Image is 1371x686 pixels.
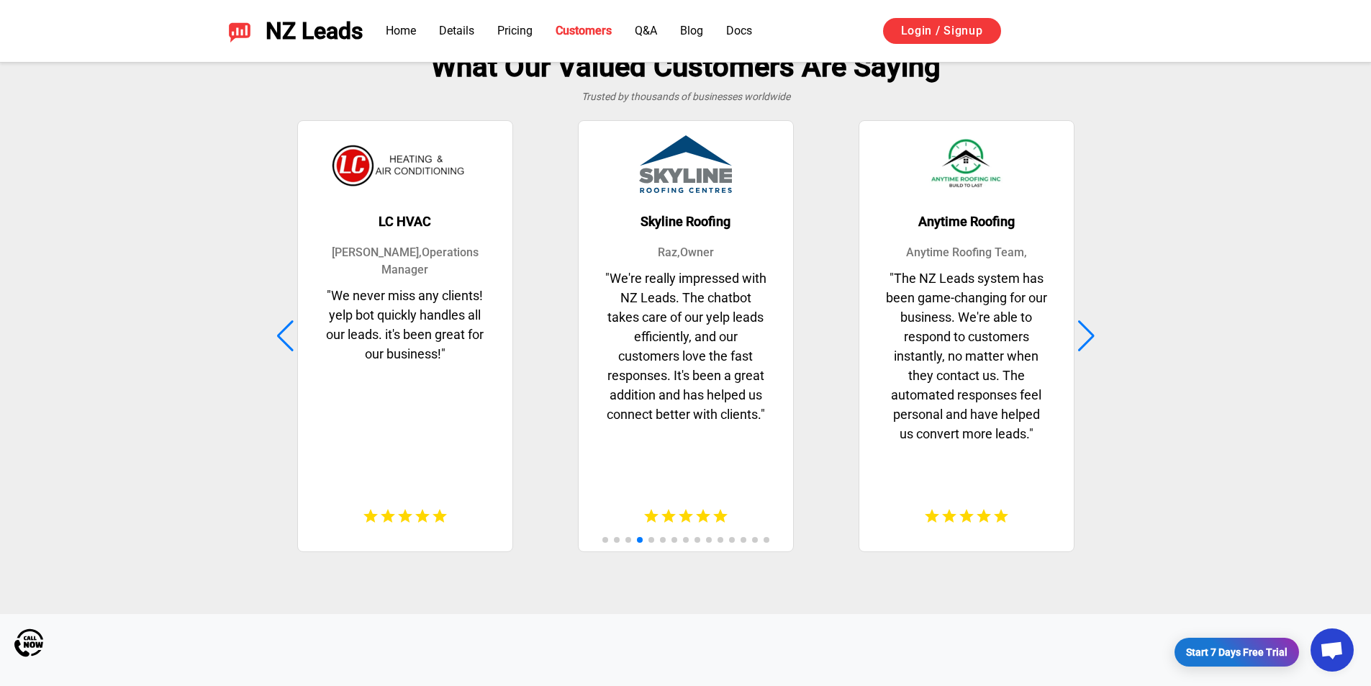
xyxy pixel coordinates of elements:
[312,244,498,279] p: [PERSON_NAME] , Operations Manager
[386,24,416,37] a: Home
[228,19,251,42] img: NZ Leads logo
[379,215,431,230] h3: LC HVAC
[266,18,363,45] span: NZ Leads
[217,89,1155,104] div: Trusted by thousands of businesses worldwide
[918,215,1015,230] h3: Anytime Roofing
[325,135,486,193] img: LC HVAC
[639,135,731,193] img: Skyline Roofing
[593,268,779,493] p: " We're really impressed with NZ Leads. The chatbot takes care of our yelp leads efficiently, and...
[883,18,1001,44] a: Login / Signup
[312,286,498,493] p: " We never miss any clients! yelp bot quickly handles all our leads. it's been great for our busi...
[1311,628,1354,672] div: Open chat
[1015,16,1162,48] iframe: Sign in with Google Button
[641,215,730,230] h3: Skyline Roofing
[928,135,1005,193] img: Anytime Roofing
[906,244,1027,261] p: Anytime Roofing Team ,
[1175,638,1299,667] a: Start 7 Days Free Trial
[439,24,474,37] a: Details
[874,268,1059,493] p: " The NZ Leads system has been game-changing for our business. We're able to respond to customers...
[726,24,752,37] a: Docs
[635,24,657,37] a: Q&A
[217,50,1155,84] h2: What Our Valued Customers Are Saying
[556,24,612,37] a: Customers
[14,628,43,657] img: Call Now
[680,24,703,37] a: Blog
[497,24,533,37] a: Pricing
[658,244,714,261] p: Raz , Owner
